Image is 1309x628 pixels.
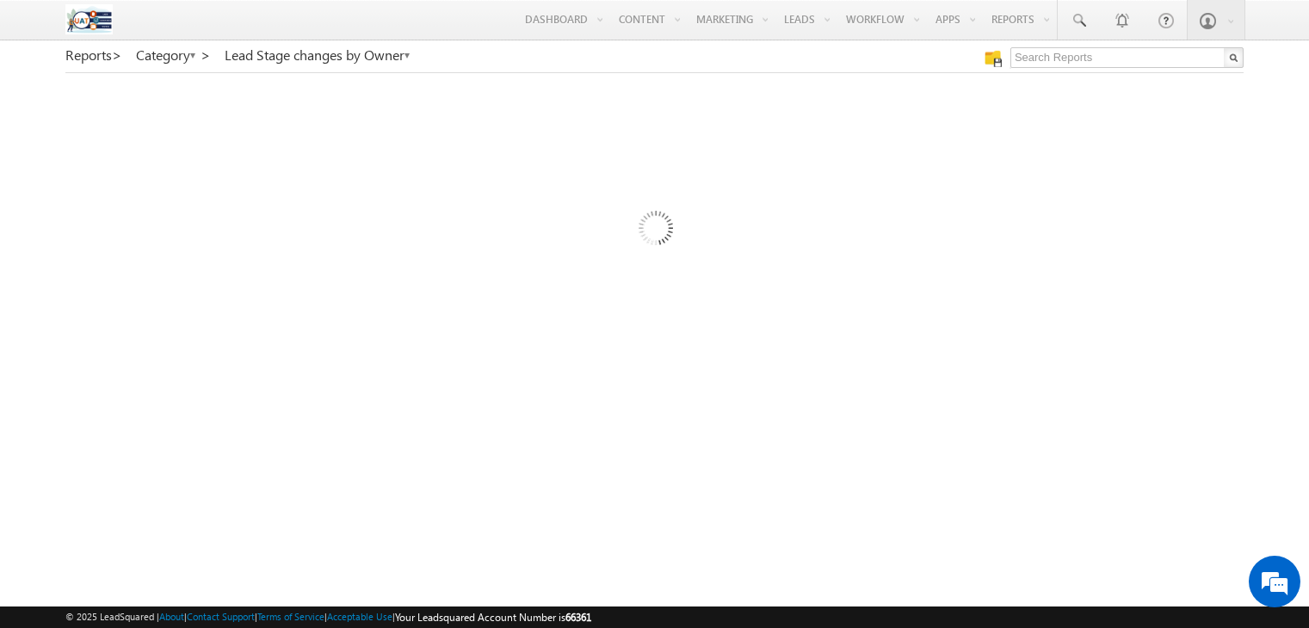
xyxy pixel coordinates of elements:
input: Search Reports [1010,47,1244,68]
a: Terms of Service [257,611,324,622]
a: About [159,611,184,622]
a: Reports> [65,47,122,63]
a: Lead Stage changes by Owner [225,47,411,63]
span: © 2025 LeadSquared | | | | | [65,609,591,625]
span: 66361 [565,611,591,624]
img: Manage all your saved reports! [985,50,1002,67]
img: Loading... [565,142,744,320]
img: Custom Logo [65,4,113,34]
a: Contact Support [187,611,255,622]
a: Category > [136,47,211,63]
span: > [201,45,211,65]
a: Acceptable Use [327,611,392,622]
span: > [112,45,122,65]
span: Your Leadsquared Account Number is [395,611,591,624]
